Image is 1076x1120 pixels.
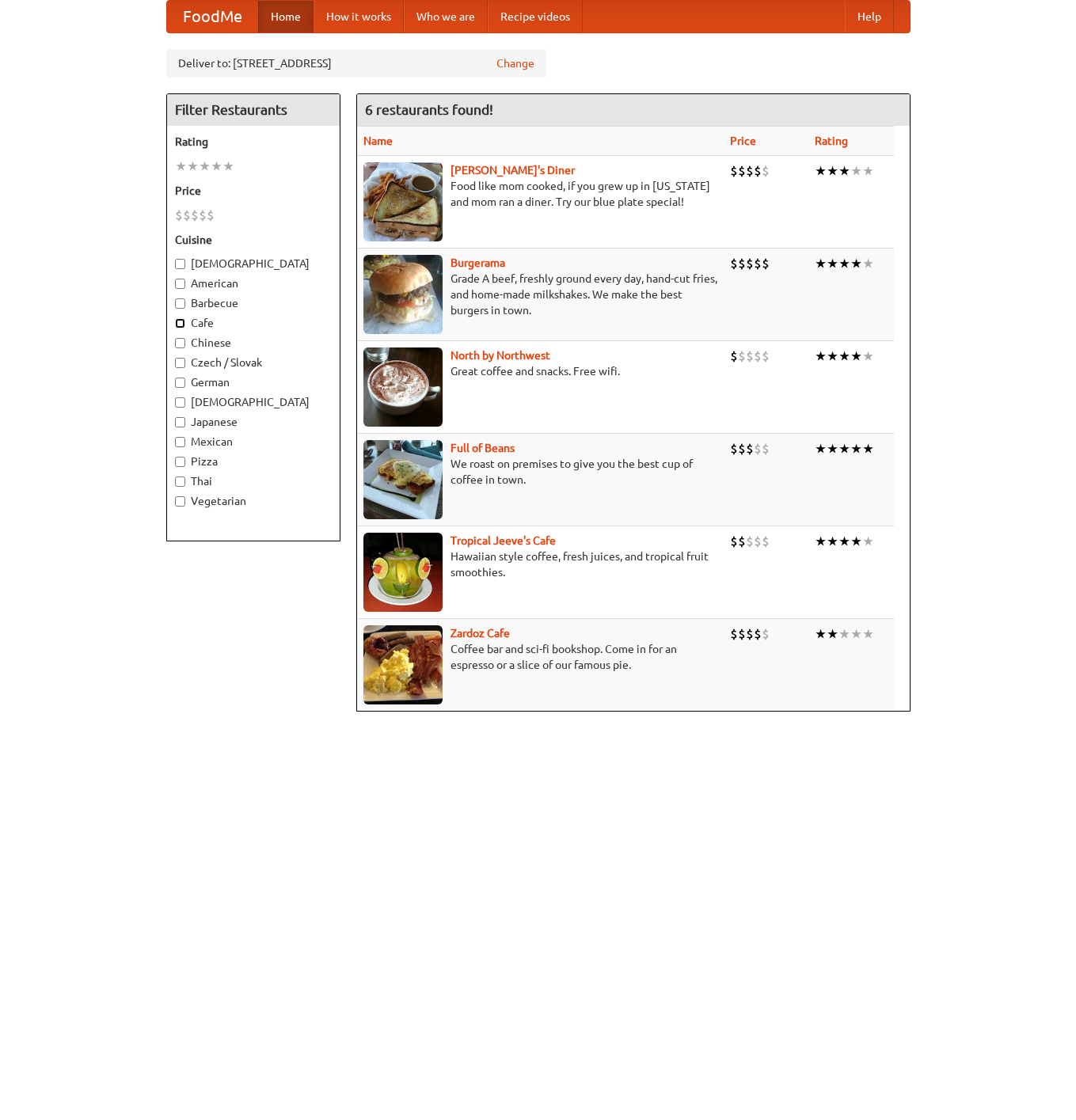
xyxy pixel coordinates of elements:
[827,533,838,550] li: ★
[175,454,332,469] label: Pizza
[815,135,848,147] a: Rating
[754,347,762,365] li: $
[451,442,515,454] a: Full of Beans
[850,533,862,550] li: ★
[746,255,754,272] li: $
[175,259,185,269] input: [DEMOGRAPHIC_DATA]
[850,162,862,180] li: ★
[175,437,185,447] input: Mexican
[850,255,862,272] li: ★
[175,275,332,291] label: American
[175,318,185,328] input: Cafe
[738,440,746,457] li: $
[815,625,827,643] li: ★
[187,158,199,175] li: ★
[175,355,332,370] label: Czech / Slovak
[862,162,874,180] li: ★
[838,347,850,365] li: ★
[175,374,332,390] label: German
[451,256,505,269] b: Burgerama
[191,207,199,224] li: $
[363,440,443,519] img: beans.jpg
[175,183,332,199] h5: Price
[754,162,762,180] li: $
[314,1,404,32] a: How it works
[730,533,738,550] li: $
[746,440,754,457] li: $
[862,533,874,550] li: ★
[850,625,862,643] li: ★
[175,496,185,507] input: Vegetarian
[862,347,874,365] li: ★
[175,457,185,467] input: Pizza
[222,158,234,175] li: ★
[754,440,762,457] li: $
[363,363,717,379] p: Great coffee and snacks. Free wifi.
[827,347,838,365] li: ★
[175,256,332,271] label: [DEMOGRAPHIC_DATA]
[363,456,717,488] p: We roast on premises to give you the best cup of coffee in town.
[363,347,443,427] img: north.jpg
[730,135,756,147] a: Price
[815,440,827,457] li: ★
[207,207,215,224] li: $
[199,207,207,224] li: $
[451,534,556,547] a: Tropical Jeeve's Cafe
[175,473,332,489] label: Thai
[815,533,827,550] li: ★
[175,338,185,348] input: Chinese
[850,440,862,457] li: ★
[850,347,862,365] li: ★
[815,255,827,272] li: ★
[730,255,738,272] li: $
[762,533,770,550] li: $
[827,255,838,272] li: ★
[167,94,340,126] h4: Filter Restaurants
[363,625,443,704] img: zardoz.jpg
[754,533,762,550] li: $
[451,627,510,640] a: Zardoz Cafe
[451,349,550,362] a: North by Northwest
[738,347,746,365] li: $
[746,162,754,180] li: $
[815,162,827,180] li: ★
[746,533,754,550] li: $
[363,549,717,580] p: Hawaiian style coffee, fresh juices, and tropical fruit smoothies.
[762,625,770,643] li: $
[754,255,762,272] li: $
[175,378,185,388] input: German
[738,533,746,550] li: $
[838,255,850,272] li: ★
[862,440,874,457] li: ★
[363,135,393,147] a: Name
[746,625,754,643] li: $
[211,158,222,175] li: ★
[199,158,211,175] li: ★
[363,255,443,334] img: burgerama.jpg
[862,255,874,272] li: ★
[175,315,332,331] label: Cafe
[175,295,332,311] label: Barbecue
[838,162,850,180] li: ★
[488,1,583,32] a: Recipe videos
[175,298,185,309] input: Barbecue
[175,414,332,430] label: Japanese
[175,358,185,368] input: Czech / Slovak
[730,347,738,365] li: $
[183,207,191,224] li: $
[167,1,258,32] a: FoodMe
[175,493,332,509] label: Vegetarian
[404,1,488,32] a: Who we are
[451,164,575,177] a: [PERSON_NAME]'s Diner
[730,625,738,643] li: $
[175,434,332,450] label: Mexican
[175,279,185,289] input: American
[258,1,314,32] a: Home
[845,1,894,32] a: Help
[815,347,827,365] li: ★
[827,162,838,180] li: ★
[496,55,534,71] a: Change
[175,417,185,427] input: Japanese
[175,134,332,150] h5: Rating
